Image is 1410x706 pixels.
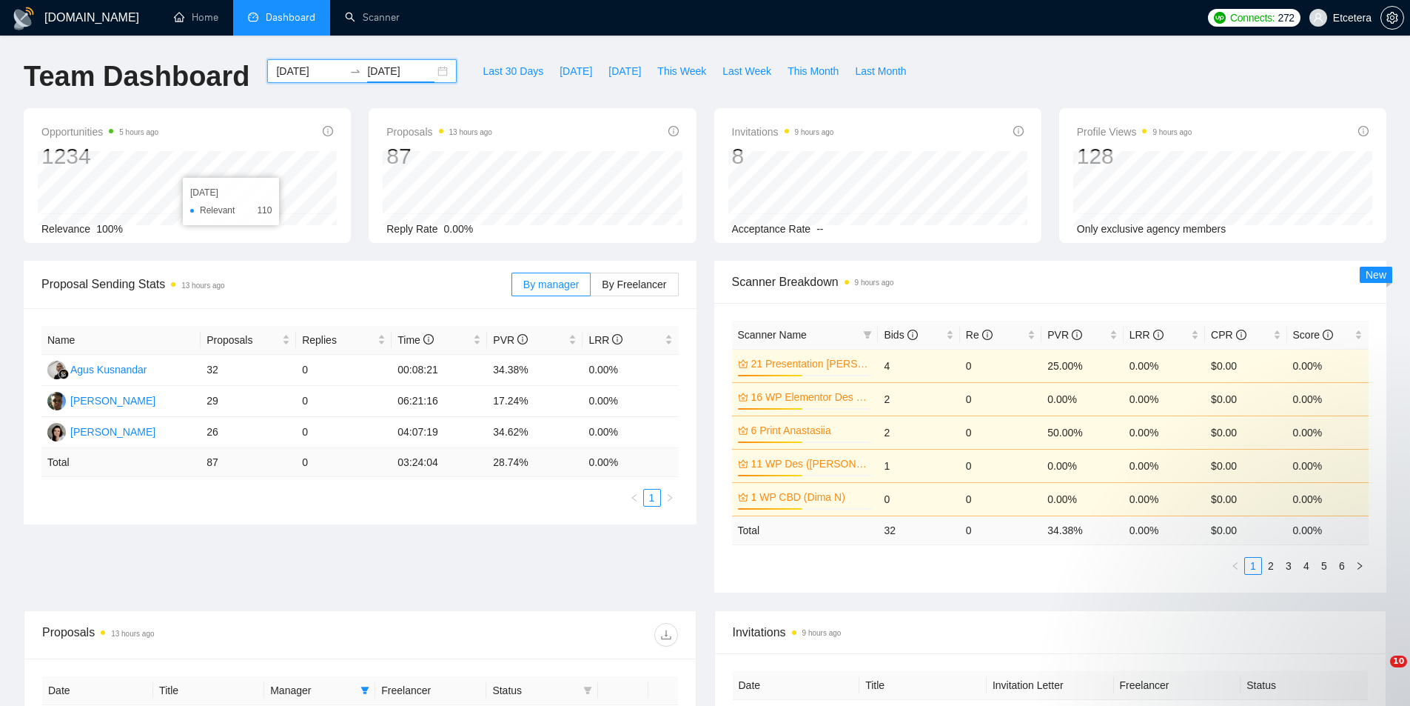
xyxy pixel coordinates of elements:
[847,59,914,83] button: Last Month
[349,65,361,77] span: swap-right
[70,393,155,409] div: [PERSON_NAME]
[732,142,834,170] div: 8
[96,223,123,235] span: 100%
[1287,449,1369,482] td: 0.00%
[1077,142,1192,170] div: 128
[42,676,153,705] th: Date
[1244,557,1262,575] li: 1
[1214,12,1226,24] img: upwork-logo.png
[1129,329,1164,341] span: LRR
[1124,516,1205,545] td: 0.00 %
[1124,449,1205,482] td: 0.00%
[733,671,860,700] th: Date
[878,349,959,382] td: 4
[630,493,639,502] span: left
[266,11,315,24] span: Dashboard
[583,386,678,417] td: 0.00%
[732,223,811,235] span: Acceptance Rate
[661,489,679,507] button: right
[788,63,839,79] span: This Month
[1124,416,1205,449] td: 0.00%
[201,386,296,417] td: 29
[1124,349,1205,382] td: 0.00%
[878,449,959,482] td: 1
[1263,558,1279,574] a: 2
[987,671,1114,700] th: Invitation Letter
[738,329,807,341] span: Scanner Name
[1041,516,1123,545] td: 34.38 %
[375,676,486,705] th: Freelancer
[655,629,677,641] span: download
[657,63,706,79] span: This Week
[1381,12,1403,24] span: setting
[583,417,678,448] td: 0.00%
[360,686,369,695] span: filter
[397,334,433,346] span: Time
[1351,557,1369,575] button: right
[855,63,906,79] span: Last Month
[960,349,1041,382] td: 0
[349,65,361,77] span: to
[296,326,392,355] th: Replies
[1280,557,1297,575] li: 3
[878,482,959,516] td: 0
[41,275,511,293] span: Proposal Sending Stats
[960,416,1041,449] td: 0
[1380,6,1404,30] button: setting
[1333,557,1351,575] li: 6
[345,11,400,24] a: searchScanner
[1124,482,1205,516] td: 0.00%
[1205,516,1286,545] td: $ 0.00
[47,394,155,406] a: AP[PERSON_NAME]
[738,425,748,436] span: crown
[1152,128,1192,136] time: 9 hours ago
[1153,330,1164,340] span: info-circle
[70,424,155,440] div: [PERSON_NAME]
[302,332,375,348] span: Replies
[24,59,249,94] h1: Team Dashboard
[201,448,296,477] td: 87
[960,382,1041,416] td: 0
[1390,656,1407,667] span: 10
[665,493,674,502] span: right
[493,334,528,346] span: PVR
[367,63,434,79] input: End date
[444,223,474,235] span: 0.00%
[449,128,492,136] time: 13 hours ago
[1287,516,1369,545] td: 0.00 %
[795,128,834,136] time: 9 hours ago
[1293,329,1333,341] span: Score
[392,448,487,477] td: 03:24:04
[153,676,264,705] th: Title
[386,223,437,235] span: Reply Rate
[982,330,993,340] span: info-circle
[174,11,218,24] a: homeHome
[855,279,894,287] time: 9 hours ago
[1323,330,1333,340] span: info-circle
[392,386,487,417] td: 06:21:16
[816,223,823,235] span: --
[602,279,666,290] span: By Freelancer
[661,489,679,507] li: Next Page
[960,482,1041,516] td: 0
[257,203,272,218] span: 110
[1226,557,1244,575] li: Previous Page
[1205,382,1286,416] td: $0.00
[207,332,279,348] span: Proposals
[751,356,870,372] a: 21 Presentation [PERSON_NAME]
[1205,416,1286,449] td: $0.00
[1205,482,1286,516] td: $0.00
[1334,558,1350,574] a: 6
[1297,557,1315,575] li: 4
[878,382,959,416] td: 2
[1287,349,1369,382] td: 0.00%
[644,490,660,506] a: 1
[1298,558,1315,574] a: 4
[1205,349,1286,382] td: $0.00
[47,425,155,437] a: TT[PERSON_NAME]
[270,682,355,699] span: Manager
[517,334,528,344] span: info-circle
[41,448,201,477] td: Total
[860,324,875,346] span: filter
[1041,349,1123,382] td: 25.00%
